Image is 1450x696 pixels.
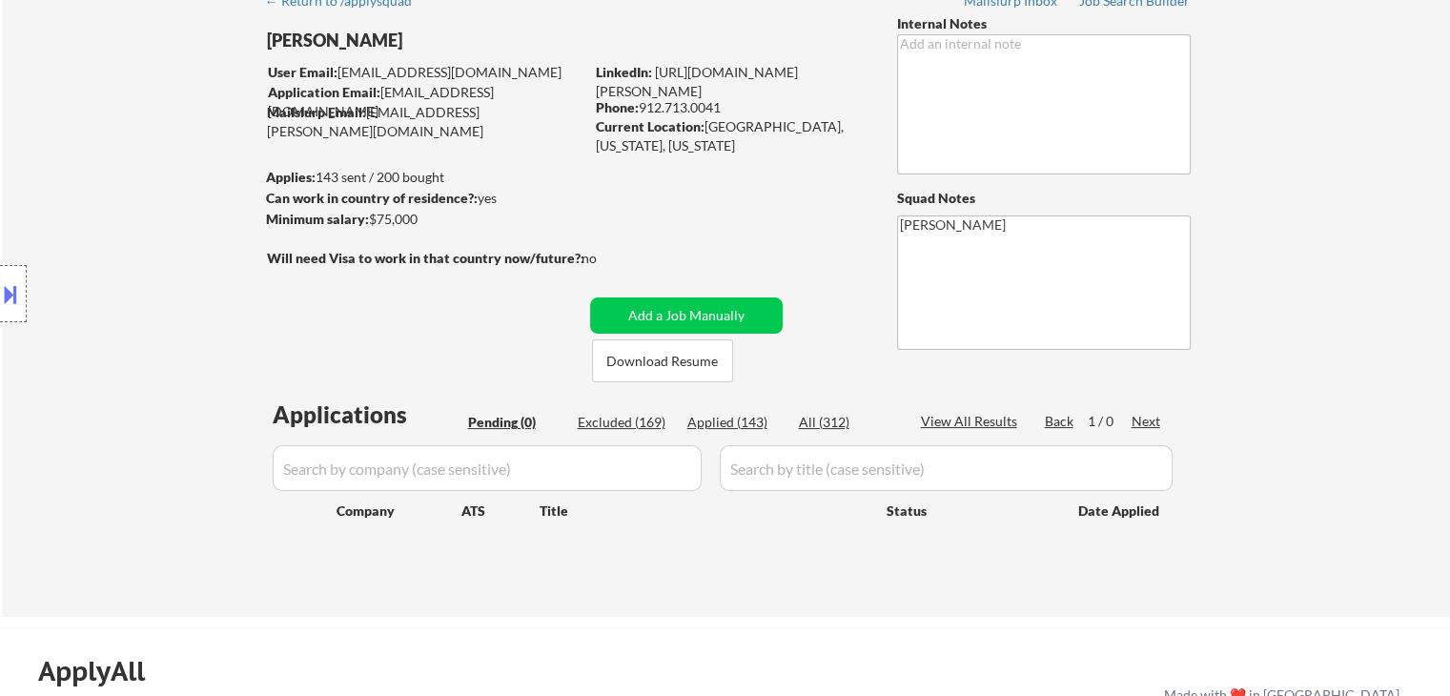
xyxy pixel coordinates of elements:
div: 912.713.0041 [596,98,866,117]
strong: Application Email: [268,84,380,100]
div: [EMAIL_ADDRESS][DOMAIN_NAME] [268,83,583,120]
div: Applications [273,403,461,426]
div: ApplyAll [38,655,167,687]
strong: Current Location: [596,118,705,134]
button: Add a Job Manually [590,297,783,334]
a: [URL][DOMAIN_NAME][PERSON_NAME] [596,64,798,99]
strong: Phone: [596,99,639,115]
div: yes [266,189,578,208]
div: no [582,249,636,268]
strong: Will need Visa to work in that country now/future?: [267,250,584,266]
div: [GEOGRAPHIC_DATA], [US_STATE], [US_STATE] [596,117,866,154]
div: Excluded (169) [578,413,673,432]
div: Squad Notes [897,189,1191,208]
div: Applied (143) [687,413,783,432]
strong: Mailslurp Email: [267,104,366,120]
div: 1 / 0 [1088,412,1132,431]
div: [EMAIL_ADDRESS][DOMAIN_NAME] [268,63,583,82]
div: 143 sent / 200 bought [266,168,583,187]
button: Download Resume [592,339,733,382]
strong: User Email: [268,64,337,80]
strong: LinkedIn: [596,64,652,80]
div: All (312) [799,413,894,432]
div: Internal Notes [897,14,1191,33]
strong: Can work in country of residence?: [266,190,478,206]
div: Company [337,502,461,521]
input: Search by company (case sensitive) [273,445,702,491]
div: Next [1132,412,1162,431]
div: Status [887,493,1051,527]
div: $75,000 [266,210,583,229]
div: Title [540,502,868,521]
input: Search by title (case sensitive) [720,445,1173,491]
div: [EMAIL_ADDRESS][PERSON_NAME][DOMAIN_NAME] [267,103,583,140]
div: Date Applied [1078,502,1162,521]
div: [PERSON_NAME] [267,29,659,52]
div: Pending (0) [468,413,563,432]
div: ATS [461,502,540,521]
div: View All Results [921,412,1023,431]
div: Back [1045,412,1075,431]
